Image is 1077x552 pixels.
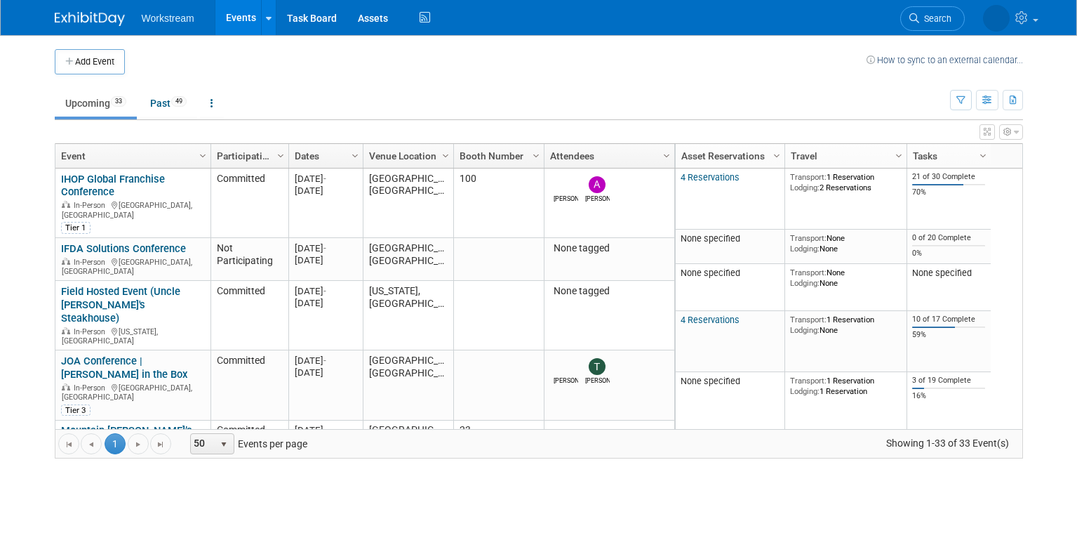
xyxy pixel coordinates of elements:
a: Column Settings [769,144,784,165]
img: Andrew Walters [589,176,606,193]
a: Column Settings [273,144,288,165]
span: Go to the next page [133,439,144,450]
span: - [323,243,326,254]
img: In-Person Event [62,201,70,208]
a: 4 Reservations [681,172,740,183]
div: [US_STATE], [GEOGRAPHIC_DATA] [61,325,204,346]
span: 1 [105,433,126,454]
span: Go to the last page [155,439,166,450]
div: [DATE] [295,355,356,367]
img: Tatia Meghdadi [983,5,1010,32]
a: 4 Reservations [681,315,740,325]
div: 3 of 19 Complete [912,376,985,386]
a: Column Settings [891,144,907,165]
div: [GEOGRAPHIC_DATA], [GEOGRAPHIC_DATA] [61,256,204,277]
span: Column Settings [197,150,208,162]
span: Lodging: [790,386,820,396]
a: IFDA Solutions Conference [61,242,186,255]
span: Lodging: [790,183,820,192]
span: Showing 1-33 of 33 Event(s) [873,433,1022,453]
a: IHOP Global Franchise Conference [61,173,165,199]
span: Lodging: [790,278,820,288]
a: Booth Number [460,144,535,168]
div: 21 of 30 Complete [912,172,985,182]
div: 1 Reservation 2 Reservations [790,172,901,192]
span: Events per page [172,433,321,454]
td: 100 [453,169,544,238]
div: None tagged [550,285,668,298]
img: Chris Connelly [557,176,574,193]
div: None None [790,233,901,254]
span: Workstream [142,13,194,24]
img: In-Person Event [62,383,70,390]
a: Column Settings [975,144,991,165]
a: Travel [791,144,897,168]
div: [DATE] [295,254,356,266]
a: JOA Conference | [PERSON_NAME] in the Box [61,355,187,381]
span: Lodging: [790,325,820,335]
a: Past49 [140,90,197,117]
span: - [323,173,326,184]
a: Mountain [PERSON_NAME]’s Pizza Annual Franchise Convention [61,424,192,464]
span: - [323,355,326,366]
a: Column Settings [195,144,210,165]
a: Event [61,144,201,168]
div: [DATE] [295,424,356,436]
td: 23 [453,421,544,504]
div: Chris Connelly [554,193,578,204]
td: Committed [210,169,288,238]
span: select [218,439,229,450]
img: In-Person Event [62,327,70,334]
span: None specified [681,233,740,244]
div: [DATE] [295,285,356,297]
div: [DATE] [295,185,356,197]
span: Lodging: [790,244,820,254]
td: Not Participating [210,238,288,281]
img: Josh Lu [557,428,574,445]
div: Andrew Walters [585,193,610,204]
span: Go to the previous page [86,439,97,450]
span: Transport: [790,233,827,243]
span: Column Settings [530,150,542,162]
span: Column Settings [661,150,672,162]
span: Transport: [790,376,827,386]
img: Damon Young [589,428,606,445]
div: None None [790,268,901,288]
span: 50 [191,434,215,454]
a: Go to the next page [128,433,149,454]
div: [DATE] [295,367,356,379]
span: Transport: [790,268,827,277]
td: [GEOGRAPHIC_DATA], [GEOGRAPHIC_DATA] [363,421,453,504]
span: In-Person [74,327,109,336]
span: Column Settings [349,150,361,162]
a: Search [900,6,965,31]
a: Go to the last page [150,433,171,454]
span: Column Settings [275,150,286,162]
div: 59% [912,330,985,340]
div: None specified [912,268,985,279]
div: Tier 1 [61,222,91,233]
div: [DATE] [295,242,356,254]
span: In-Person [74,201,109,210]
a: Asset Reservations [681,144,775,168]
div: Jacob Davis [554,375,578,386]
span: In-Person [74,383,109,393]
a: Venue Location [369,144,444,168]
span: Column Settings [977,150,989,162]
div: 0 of 20 Complete [912,233,985,243]
div: 10 of 17 Complete [912,315,985,324]
div: 16% [912,391,985,401]
a: Field Hosted Event (Uncle [PERSON_NAME]'s Steakhouse) [61,285,180,324]
span: Column Settings [893,150,904,162]
div: [GEOGRAPHIC_DATA], [GEOGRAPHIC_DATA] [61,381,204,402]
a: Attendees [550,144,665,168]
img: Tanner Michaelis [589,358,606,375]
a: Go to the previous page [81,433,102,454]
td: [US_STATE], [GEOGRAPHIC_DATA] [363,281,453,350]
div: Tanner Michaelis [585,375,610,386]
a: How to sync to an external calendar... [867,55,1023,65]
img: Jacob Davis [557,358,574,375]
img: ExhibitDay [55,12,125,26]
span: 49 [171,96,187,107]
span: None specified [681,376,740,386]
